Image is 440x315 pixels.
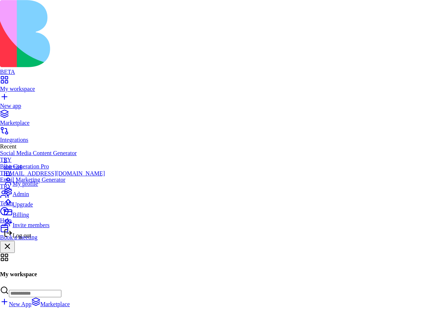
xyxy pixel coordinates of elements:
[4,187,105,198] a: Admin
[4,198,105,208] a: Upgrade
[4,218,105,229] a: Invite members
[4,164,105,170] div: shir+34
[13,201,33,208] span: Upgrade
[4,157,105,177] a: Sshir+34[EMAIL_ADDRESS][DOMAIN_NAME]
[13,181,38,187] span: My profile
[4,208,105,218] a: Billing
[4,157,7,163] span: S
[4,170,105,177] div: [EMAIL_ADDRESS][DOMAIN_NAME]
[4,177,105,187] a: My profile
[13,212,29,218] span: Billing
[13,232,31,239] span: Log out
[13,222,50,228] span: Invite members
[13,191,29,197] span: Admin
